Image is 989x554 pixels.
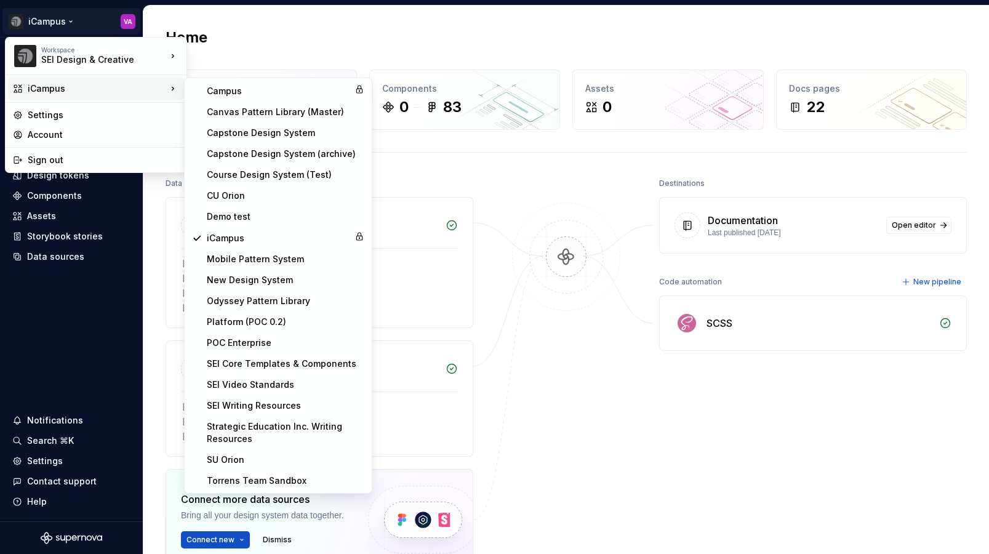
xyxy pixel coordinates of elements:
div: New Design System [207,274,364,286]
div: Torrens Team Sandbox [207,475,364,487]
div: Capstone Design System [207,127,364,139]
div: SEI Video Standards [207,379,364,391]
div: Demo test [207,211,364,223]
div: Campus [207,85,350,97]
div: Account [28,129,179,141]
div: Canvas Pattern Library (Master) [207,106,364,118]
div: iCampus [207,232,350,244]
div: Workspace [41,46,167,54]
div: iCampus [28,82,167,95]
div: SEI Writing Resources [207,399,364,412]
div: SEI Design & Creative [41,54,146,66]
div: Settings [28,109,179,121]
img: 3ce36157-9fde-47d2-9eb8-fa8ebb961d3d.png [14,45,36,67]
div: SU Orion [207,454,364,466]
div: Platform (POC 0.2) [207,316,364,328]
div: Mobile Pattern System [207,253,364,265]
div: Course Design System (Test) [207,169,364,181]
div: Sign out [28,154,179,166]
div: CU Orion [207,190,364,202]
div: Odyssey Pattern Library [207,295,364,307]
div: Capstone Design System (archive) [207,148,364,160]
div: POC Enterprise [207,337,364,349]
div: SEI Core Templates & Components [207,358,364,370]
div: Strategic Education Inc. Writing Resources [207,420,364,445]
